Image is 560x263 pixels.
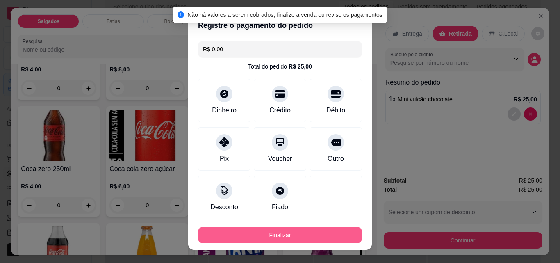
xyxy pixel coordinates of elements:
[212,105,237,115] div: Dinheiro
[187,11,382,18] span: Não há valores a serem cobrados, finalize a venda ou revise os pagamentos
[188,13,372,38] header: Registre o pagamento do pedido
[198,227,362,243] button: Finalizar
[178,11,184,18] span: info-circle
[272,202,288,212] div: Fiado
[268,154,292,164] div: Voucher
[203,41,357,57] input: Ex.: hambúrguer de cordeiro
[220,154,229,164] div: Pix
[210,202,238,212] div: Desconto
[328,154,344,164] div: Outro
[326,105,345,115] div: Débito
[289,62,312,71] div: R$ 25,00
[248,62,312,71] div: Total do pedido
[269,105,291,115] div: Crédito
